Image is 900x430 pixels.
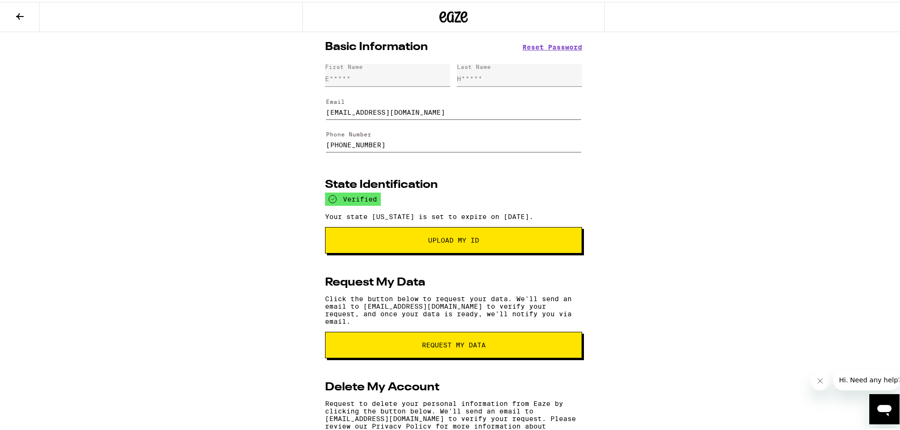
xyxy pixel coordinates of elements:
[325,330,582,356] button: request my data
[325,88,582,121] form: Edit Email Address
[523,42,582,49] button: Reset Password
[325,177,438,189] h2: State Identification
[6,7,68,14] span: Hi. Need any help?
[325,275,425,287] h2: Request My Data
[833,368,900,388] iframe: Message from company
[325,121,582,154] form: Edit Phone Number
[811,370,830,388] iframe: Close message
[325,62,363,68] div: First Name
[457,62,491,68] div: Last Name
[325,40,428,51] h2: Basic Information
[325,211,582,219] p: Your state [US_STATE] is set to expire on [DATE].
[326,129,371,135] label: Phone Number
[422,340,486,346] span: request my data
[428,235,479,242] span: Upload My ID
[325,380,439,391] h2: Delete My Account
[325,293,582,323] p: Click the button below to request your data. We'll send an email to [EMAIL_ADDRESS][DOMAIN_NAME] ...
[869,392,900,422] iframe: Button to launch messaging window
[325,225,582,252] button: Upload My ID
[326,97,345,103] label: Email
[325,191,381,204] div: verified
